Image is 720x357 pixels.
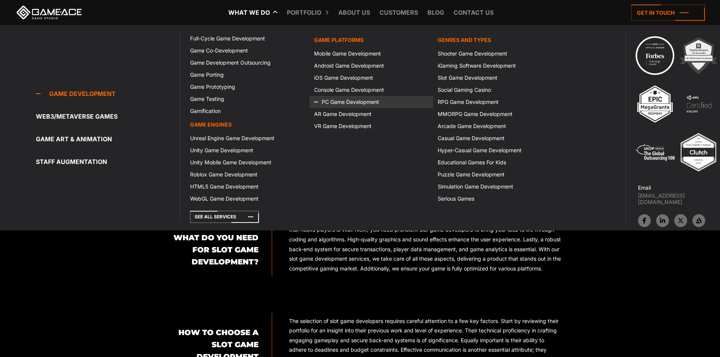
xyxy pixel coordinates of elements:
a: Casual Game Development [433,132,557,144]
a: Game development [36,86,180,101]
img: 5 [634,131,676,173]
a: Serious Games [433,193,557,205]
img: 2 [678,35,719,76]
a: Puzzle Game Development [433,168,557,181]
a: Gamification [186,105,309,117]
a: Get in touch [631,5,705,21]
a: Game Co-Development [186,45,309,57]
a: HTML5 Game Development [186,181,309,193]
a: RPG Game Development [433,96,557,108]
img: Top ar vr development company gaming 2025 game ace [678,131,719,173]
a: Shooter Game Development [433,48,557,60]
a: Unreal Engine Game Development [186,132,309,144]
a: Game platforms [310,32,433,48]
a: Simulation Game Development [433,181,557,193]
a: Console Game Development [310,84,433,96]
p: Developing a slot game demands a blend of creative and technical expertise. Firstly, a compelling... [289,215,561,274]
a: Game Porting [186,69,309,81]
a: iOS Game Development [310,72,433,84]
a: PC Game Development [310,96,433,108]
a: WebGL Game Development [186,193,309,205]
a: Game Art & Animation [36,131,180,147]
a: See All Services [190,211,259,223]
a: Game Development Outsourcing [186,57,309,69]
a: Arcade Game Development [433,120,557,132]
a: Hyper-Casual Game Development [433,144,557,156]
a: [EMAIL_ADDRESS][DOMAIN_NAME] [638,192,720,205]
a: Staff Augmentation [36,154,180,169]
a: Genres and Types [433,32,557,48]
a: Social Gaming Casino [433,84,557,96]
a: Android Game Development [310,60,433,72]
a: Game Engines [186,117,309,132]
a: iGaming Software Development [433,60,557,72]
a: MMORPG Game Development [433,108,557,120]
a: Unity Game Development [186,144,309,156]
a: Educational Games For Kids [433,156,557,168]
strong: Email [638,184,651,191]
h2: What Do You Need for Slot Game Development? [159,232,259,268]
a: Roblox Game Development [186,168,309,181]
a: Full-Cycle Game Development [186,32,309,45]
a: AR Game Development [310,108,433,120]
img: 3 [634,83,676,125]
a: Game Testing [186,93,309,105]
a: Slot Game Development [433,72,557,84]
a: Unity Mobile Game Development [186,156,309,168]
a: VR Game Development [310,120,433,132]
a: Web3/Metaverse Games [36,109,180,124]
img: Technology council badge program ace 2025 game ace [634,35,676,76]
img: 4 [678,83,720,125]
a: Mobile Game Development [310,48,433,60]
a: Game Prototyping [186,81,309,93]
